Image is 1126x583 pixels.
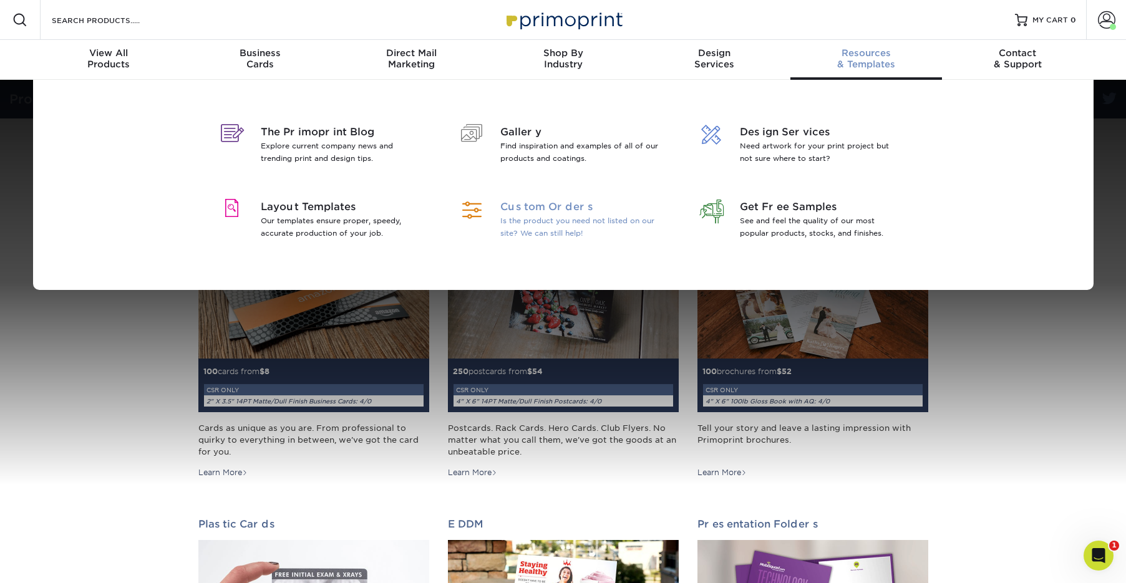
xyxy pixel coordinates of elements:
span: View All [33,47,185,59]
p: Need artwork for your print project but not sure where to start? [740,140,901,165]
a: Get Free Samples See and feel the quality of our most popular products, stocks, and finishes. [692,185,913,259]
p: See and feel the quality of our most popular products, stocks, and finishes. [740,214,901,239]
input: SEARCH PRODUCTS..... [51,12,172,27]
span: Direct Mail [336,47,487,59]
p: Explore current company news and trending print and design tips. [261,140,422,165]
a: View AllProducts [33,40,185,80]
div: Services [639,47,790,70]
h2: Presentation Folders [697,518,928,530]
span: The Primoprint Blog [261,125,422,140]
a: Layout Templates Our templates ensure proper, speedy, accurate production of your job. [213,185,434,259]
span: Business [184,47,336,59]
a: The Primoprint Blog Explore current company news and trending print and design tips. [213,110,434,185]
div: & Templates [790,47,942,70]
span: 1 [1109,541,1119,551]
h2: EDDM [448,518,679,530]
div: Marketing [336,47,487,70]
p: Find inspiration and examples of all of our products and coatings. [500,140,662,165]
a: Resources& Templates [790,40,942,80]
h2: Plastic Cards [198,518,429,530]
a: DesignServices [639,40,790,80]
span: Resources [790,47,942,59]
span: Gallery [500,125,662,140]
span: Shop By [487,47,639,59]
span: Design Services [740,125,901,140]
div: Products [33,47,185,70]
div: Cards [184,47,336,70]
p: Our templates ensure proper, speedy, accurate production of your job. [261,214,422,239]
a: Contact& Support [942,40,1094,80]
a: Shop ByIndustry [487,40,639,80]
span: MY CART [1032,15,1068,26]
p: Is the product you need not listed on our site? We can still help! [500,214,662,239]
iframe: Intercom live chat [1084,541,1114,571]
a: BusinessCards [184,40,336,80]
a: Custom Orders Is the product you need not listed on our site? We can still help! [453,185,674,259]
span: Contact [942,47,1094,59]
a: Design Services Need artwork for your print project but not sure where to start? [692,110,913,185]
span: Get Free Samples [740,200,901,214]
a: Gallery Find inspiration and examples of all of our products and coatings. [453,110,674,185]
img: Primoprint [501,6,626,33]
div: Industry [487,47,639,70]
span: Custom Orders [500,200,662,214]
span: Design [639,47,790,59]
span: Layout Templates [261,200,422,214]
div: & Support [942,47,1094,70]
a: Direct MailMarketing [336,40,487,80]
span: 0 [1070,16,1076,24]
